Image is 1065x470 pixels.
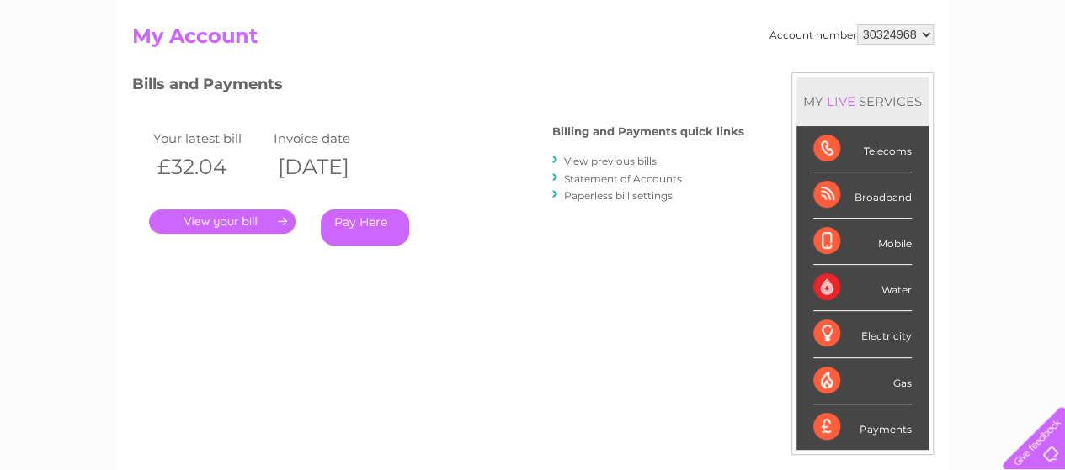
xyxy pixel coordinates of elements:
[813,126,912,172] div: Telecoms
[823,93,859,109] div: LIVE
[269,150,391,184] th: [DATE]
[813,404,912,450] div: Payments
[149,127,270,150] td: Your latest bill
[813,219,912,265] div: Mobile
[321,209,409,246] a: Pay Here
[919,71,943,84] a: Blog
[269,127,391,150] td: Invoice date
[149,150,270,184] th: £32.04
[769,71,801,84] a: Water
[811,71,848,84] a: Energy
[136,9,931,82] div: Clear Business is a trading name of Verastar Limited (registered in [GEOGRAPHIC_DATA] No. 3667643...
[564,155,657,167] a: View previous bills
[1009,71,1049,84] a: Log out
[132,72,744,102] h3: Bills and Payments
[813,172,912,219] div: Broadband
[813,265,912,311] div: Water
[564,189,673,202] a: Paperless bill settings
[796,77,929,125] div: MY SERVICES
[813,358,912,404] div: Gas
[858,71,908,84] a: Telecoms
[132,24,934,56] h2: My Account
[953,71,994,84] a: Contact
[149,209,296,234] a: .
[37,44,123,95] img: logo.png
[564,172,682,185] a: Statement of Accounts
[748,8,864,29] a: 0333 014 3131
[552,125,744,138] h4: Billing and Payments quick links
[769,24,934,45] div: Account number
[813,311,912,357] div: Electricity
